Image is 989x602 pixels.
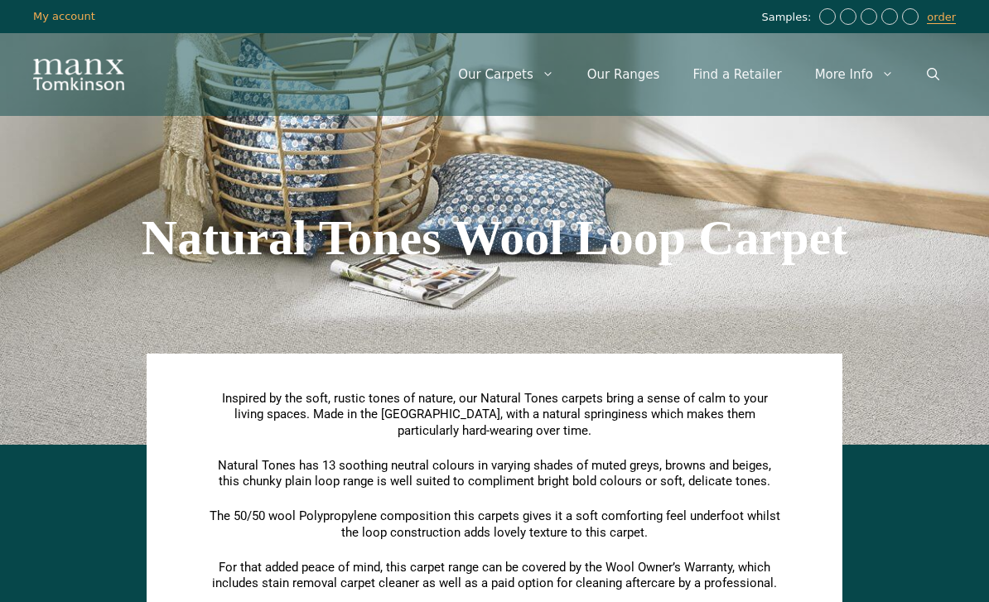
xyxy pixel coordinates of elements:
[31,213,958,262] h1: Natural Tones Wool Loop Carpet
[218,458,771,489] span: Natural Tones has 13 soothing neutral colours in varying shades of muted greys, browns and beiges...
[761,11,815,25] span: Samples:
[676,50,798,99] a: Find a Retailer
[441,50,571,99] a: Our Carpets
[910,50,956,99] a: Open Search Bar
[441,50,956,99] nav: Primary
[209,508,780,541] p: The 50/50 wool Polypropylene composition this carpets gives it a soft comforting feel underfoot w...
[33,10,95,22] a: My account
[33,59,124,90] img: Manx Tomkinson
[209,560,780,592] p: For that added peace of mind, this carpet range can be covered by the Wool Owner’s Warranty, whic...
[927,11,956,24] a: order
[798,50,910,99] a: More Info
[222,391,768,438] span: Inspired by the soft, rustic tones of nature, our Natural Tones carpets bring a sense of calm to ...
[571,50,677,99] a: Our Ranges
